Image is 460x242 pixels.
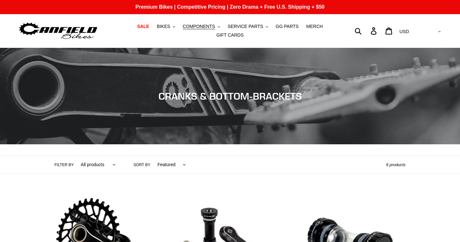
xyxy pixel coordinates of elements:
[273,22,302,31] a: GG PARTS
[224,22,271,31] button: SERVICE PARTS
[306,24,323,29] span: MERCH
[154,22,178,31] button: BIKES
[134,162,150,168] label: Sort by
[303,22,326,31] a: MERCH
[358,24,375,38] input: Search
[179,22,223,31] button: COMPONENTS
[386,162,406,167] span: 9 products
[137,24,149,29] span: SALE
[216,32,244,38] span: GIFT CARDS
[276,24,299,29] span: GG PARTS
[54,162,74,168] label: Filter by
[183,24,215,29] span: COMPONENTS
[18,21,98,41] img: Canfield Bikes
[158,90,302,102] span: CRANKS & BOTTOM-BRACKETS
[157,24,170,29] span: BIKES
[213,31,247,40] a: GIFT CARDS
[227,24,263,29] span: SERVICE PARTS
[134,22,152,31] a: SALE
